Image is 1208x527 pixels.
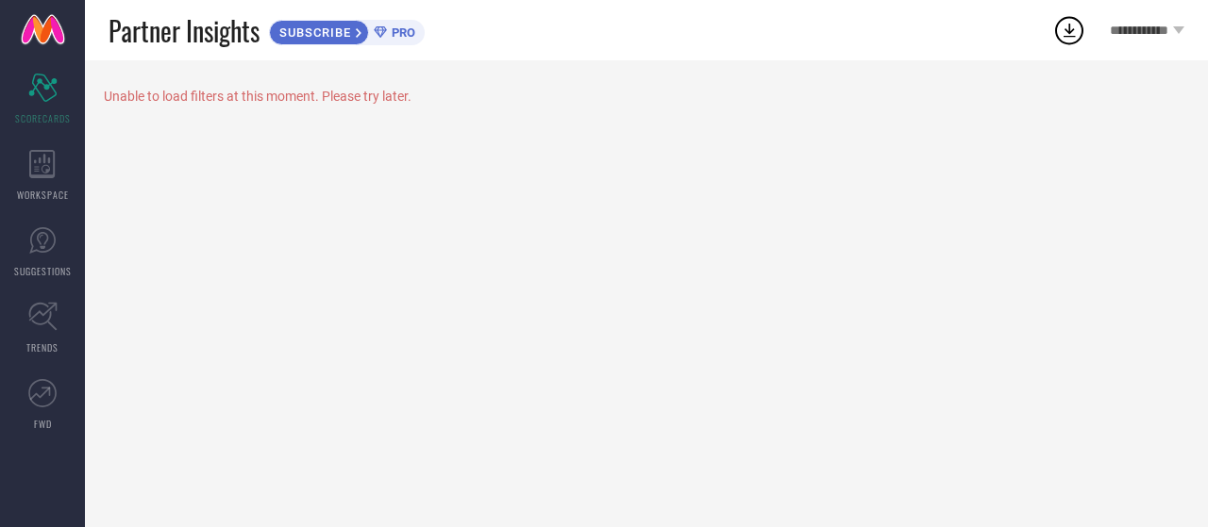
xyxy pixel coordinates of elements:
[14,264,72,278] span: SUGGESTIONS
[387,25,415,40] span: PRO
[26,340,59,354] span: TRENDS
[15,111,71,125] span: SCORECARDS
[104,89,1189,104] div: Unable to load filters at this moment. Please try later.
[270,25,356,40] span: SUBSCRIBE
[1052,13,1086,47] div: Open download list
[34,417,52,431] span: FWD
[269,15,425,45] a: SUBSCRIBEPRO
[17,188,69,202] span: WORKSPACE
[109,11,260,50] span: Partner Insights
